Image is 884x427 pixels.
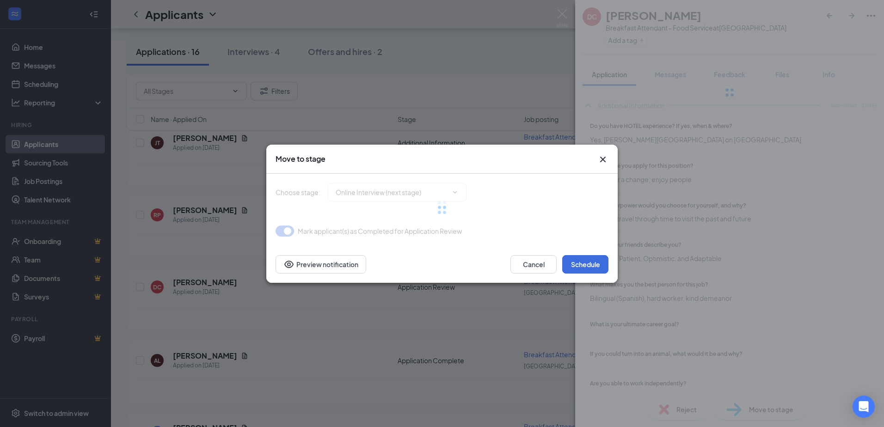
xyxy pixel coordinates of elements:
[853,396,875,418] div: Open Intercom Messenger
[283,259,295,270] svg: Eye
[276,255,366,274] button: Preview notificationEye
[510,255,557,274] button: Cancel
[276,154,325,164] h3: Move to stage
[562,255,608,274] button: Schedule
[597,154,608,165] button: Close
[597,154,608,165] svg: Cross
